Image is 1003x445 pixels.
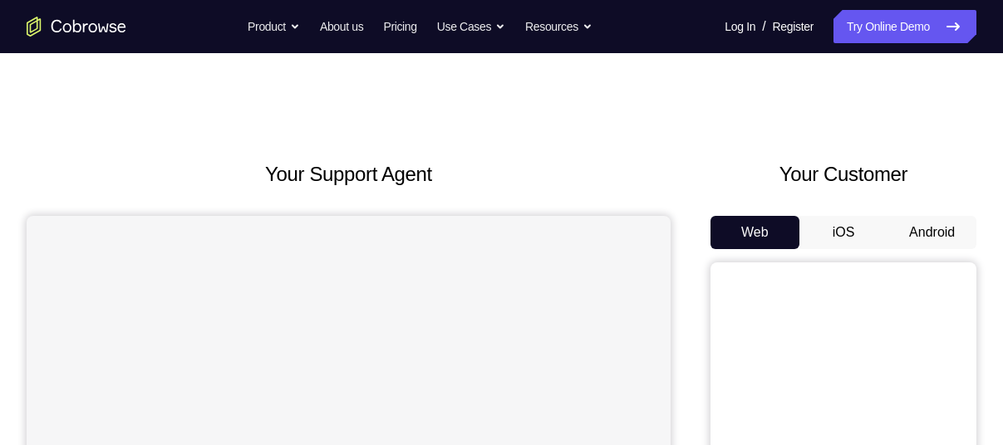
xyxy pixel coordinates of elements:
[833,10,976,43] a: Try Online Demo
[525,10,592,43] button: Resources
[248,10,300,43] button: Product
[27,17,126,37] a: Go to the home page
[799,216,888,249] button: iOS
[762,17,765,37] span: /
[887,216,976,249] button: Android
[27,159,671,189] h2: Your Support Agent
[725,10,755,43] a: Log In
[383,10,416,43] a: Pricing
[773,10,814,43] a: Register
[710,216,799,249] button: Web
[320,10,363,43] a: About us
[437,10,505,43] button: Use Cases
[710,159,976,189] h2: Your Customer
